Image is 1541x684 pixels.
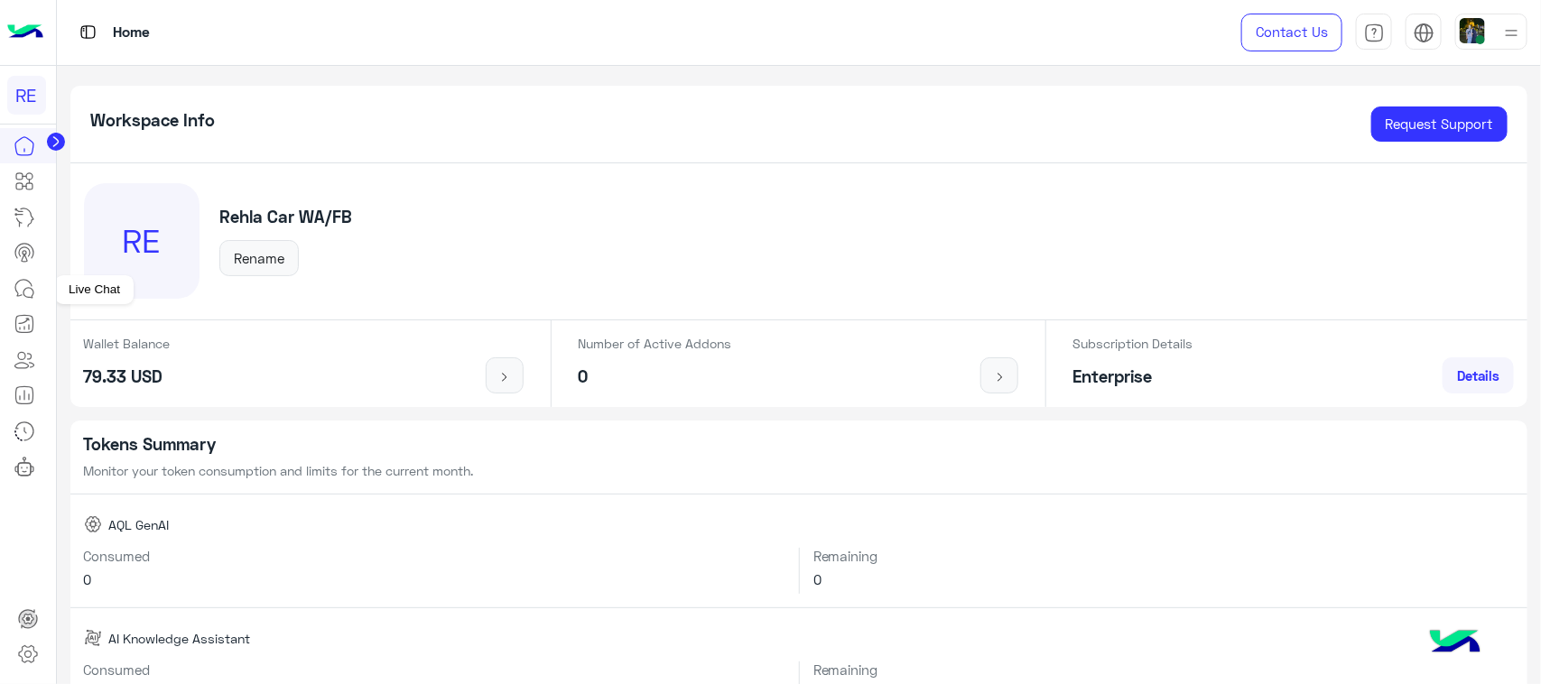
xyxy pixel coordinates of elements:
[219,240,299,276] button: Rename
[84,515,102,533] img: AQL GenAI
[113,21,150,45] p: Home
[1364,23,1385,43] img: tab
[579,366,732,387] h5: 0
[84,661,785,678] h6: Consumed
[55,275,134,304] div: Live Chat
[7,14,43,51] img: Logo
[84,571,785,587] h6: 0
[813,661,1514,678] h6: Remaining
[90,110,215,131] h5: Workspace Info
[84,548,785,564] h6: Consumed
[84,183,200,299] div: RE
[579,334,732,353] p: Number of Active Addons
[108,629,250,648] span: AI Knowledge Assistant
[1424,612,1487,675] img: hulul-logo.png
[219,207,352,227] h5: Rehla Car WA/FB
[7,76,46,115] div: RE
[813,571,1514,587] h6: 0
[1073,366,1193,387] h5: Enterprise
[108,515,169,534] span: AQL GenAI
[494,370,516,384] img: icon
[1414,23,1434,43] img: tab
[989,370,1011,384] img: icon
[77,21,99,43] img: tab
[84,366,171,387] h5: 79.33 USD
[84,629,102,647] img: AI Knowledge Assistant
[1371,106,1508,143] a: Request Support
[84,434,1515,455] h5: Tokens Summary
[84,334,171,353] p: Wallet Balance
[1356,14,1392,51] a: tab
[813,548,1514,564] h6: Remaining
[1241,14,1342,51] a: Contact Us
[84,461,1515,480] p: Monitor your token consumption and limits for the current month.
[1073,334,1193,353] p: Subscription Details
[1457,367,1499,384] span: Details
[1500,22,1523,44] img: profile
[1460,18,1485,43] img: userImage
[1443,357,1514,393] a: Details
